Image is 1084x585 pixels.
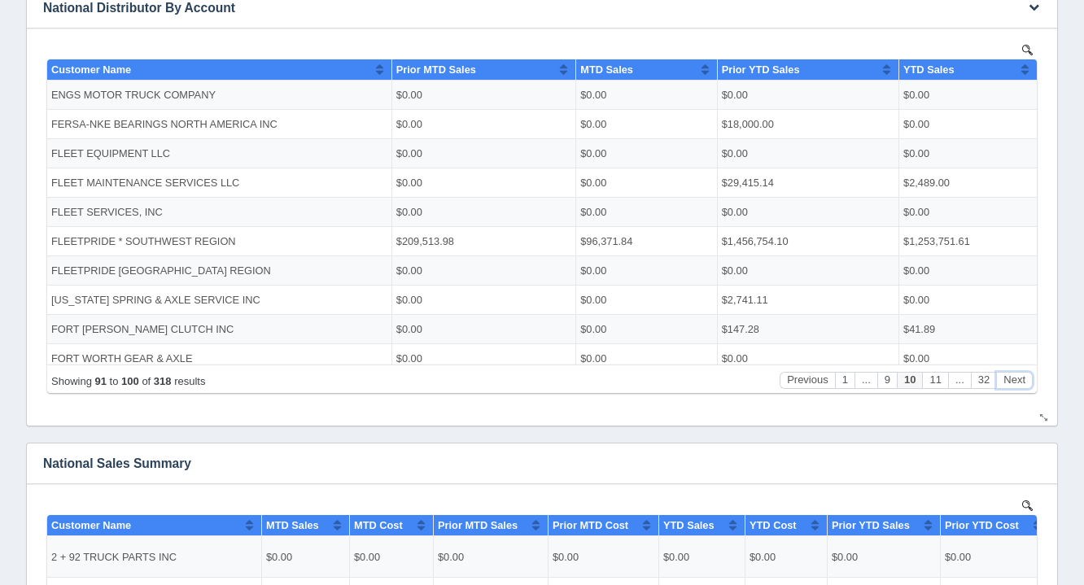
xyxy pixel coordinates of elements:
[865,457,885,474] button: Page 2
[785,409,898,450] td: $0.00
[4,368,219,409] td: AL MAR PARTS WAREHOUSE INC
[533,182,674,212] td: $96,371.84
[867,281,994,316] td: $0.00
[702,368,785,409] td: $0.00
[505,368,616,409] td: $0.00
[702,326,785,368] td: $57,941.45
[619,36,833,85] td: $972,398.34
[911,392,933,409] button: ...
[391,36,505,77] td: $0.00
[219,202,307,243] td: $0.00
[702,77,785,119] td: $0.00
[238,36,453,85] td: $210,929.71
[867,106,994,141] td: $0.00
[8,331,162,343] div: Page 10 of 32
[219,409,307,450] td: $0.00
[4,316,400,351] td: AUSTIN BRAKE & CLUTCH SUPPLY INC
[553,15,563,34] button: Sort column ascending
[867,176,994,211] td: $0.00
[400,106,570,141] td: $0.00
[872,19,923,31] span: YTD Sales
[570,211,700,246] td: $2,640.00
[391,243,505,285] td: $0.00
[4,243,219,285] td: ACTION TRUCK PARTS, INC
[27,443,1033,484] h3: National Sales Summary
[289,15,299,34] button: Sort column ascending
[52,461,58,473] b: 1
[4,106,400,141] td: ACTION TRUCK PARTS, INC
[4,326,219,368] td: ADVANTAGE FLEET PARTS, LLC
[4,182,348,212] td: FLEETPRIDE * SOUTHWEST REGION
[533,299,674,329] td: $0.00
[792,327,811,344] button: pagination.firstPage
[505,243,616,285] td: $0.00
[243,19,322,31] span: Prior MTD Sales
[8,461,151,474] div: Page 1 of 32
[700,176,867,211] td: $0.00
[505,36,616,77] td: $0.00
[785,368,898,409] td: $0.00
[4,351,400,386] td: AUTO WHEEL & RIM SERVICE CO. INC. [GEOGRAPHIC_DATA]
[4,36,219,77] td: 2 + 92 TRUCK PARTS INC
[616,160,702,202] td: $0.00
[8,19,88,31] span: Customer Name
[348,299,532,329] td: $0.00
[4,270,348,299] td: FORT [PERSON_NAME] CLUTCH INC
[391,77,505,119] td: $0.00
[307,202,391,243] td: $0.00
[348,124,532,153] td: $0.00
[4,409,219,450] td: AL-MAR BALL AND ROLLER DIVISION INC
[700,141,867,176] td: $0.00
[867,351,994,386] td: $0.00
[867,36,994,71] td: $0.00
[898,36,1007,77] td: $0.00
[533,65,674,94] td: $0.00
[856,94,994,124] td: $0.00
[4,65,348,94] td: FERSA-NKE BEARINGS NORTH AMERICA INC
[856,241,994,270] td: $0.00
[537,19,590,31] span: MTD Sales
[400,36,570,71] td: $0.00
[391,119,505,160] td: $0.00
[856,36,994,65] td: $0.00
[391,285,505,326] td: $0.00
[989,15,999,34] button: Sort column ascending
[885,457,905,474] button: Page 3
[436,15,447,34] button: Sort column ascending
[867,71,994,106] td: $0.00
[674,153,855,182] td: $0.00
[657,15,667,34] button: Sort column ascending
[331,15,342,34] button: Sort column ascending
[52,330,63,343] b: 91
[898,409,1007,450] td: $0.00
[307,368,391,409] td: $0.00
[905,457,928,474] button: ...
[348,241,532,270] td: $0.00
[856,124,994,153] td: $2,489.00
[382,15,393,34] button: Sort column ascending
[616,409,702,450] td: $0.00
[616,202,702,243] td: $0.00
[219,243,307,285] td: $0.00
[898,119,1007,160] td: $0.00
[674,270,855,299] td: $147.28
[98,395,110,408] b: 75
[616,77,702,119] td: $0.00
[533,212,674,241] td: $0.00
[4,160,219,202] td: A & M TRUCK PARTS, LTD
[219,326,307,368] td: $3,943.58
[533,94,674,124] td: $0.00
[570,106,700,141] td: $0.00
[353,19,433,31] span: Prior MTD Sales
[533,124,674,153] td: $0.00
[616,368,702,409] td: $0.00
[570,351,700,386] td: $0.00
[702,243,785,285] td: $0.00
[797,392,852,409] button: Previous
[391,368,505,409] td: $0.00
[854,327,879,344] button: Page 10
[487,15,498,34] button: Sort column ascending
[674,124,855,153] td: $29,415.14
[453,36,618,85] td: $79,460.92
[977,15,987,34] button: Sort column ascending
